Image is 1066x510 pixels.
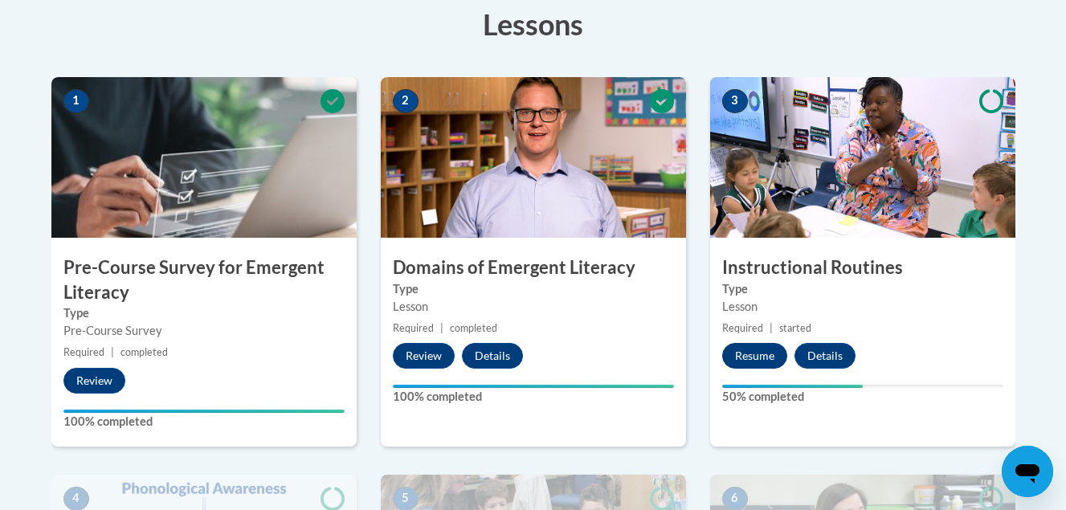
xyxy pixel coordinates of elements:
[440,322,443,334] span: |
[51,77,357,238] img: Course Image
[393,388,674,406] label: 100% completed
[722,322,763,334] span: Required
[120,346,168,358] span: completed
[63,322,345,340] div: Pre-Course Survey
[63,413,345,430] label: 100% completed
[779,322,811,334] span: started
[450,322,497,334] span: completed
[722,388,1003,406] label: 50% completed
[710,255,1015,280] h3: Instructional Routines
[63,89,89,113] span: 1
[63,304,345,322] label: Type
[722,385,863,388] div: Your progress
[111,346,114,358] span: |
[63,410,345,413] div: Your progress
[381,255,686,280] h3: Domains of Emergent Literacy
[1002,446,1053,497] iframe: Button to launch messaging window
[51,4,1015,44] h3: Lessons
[393,280,674,298] label: Type
[722,280,1003,298] label: Type
[51,255,357,305] h3: Pre-Course Survey for Emergent Literacy
[710,77,1015,238] img: Course Image
[722,89,748,113] span: 3
[770,322,773,334] span: |
[393,322,434,334] span: Required
[63,368,125,394] button: Review
[722,343,787,369] button: Resume
[63,346,104,358] span: Required
[393,298,674,316] div: Lesson
[794,343,856,369] button: Details
[722,298,1003,316] div: Lesson
[393,343,455,369] button: Review
[393,385,674,388] div: Your progress
[381,77,686,238] img: Course Image
[393,89,419,113] span: 2
[462,343,523,369] button: Details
